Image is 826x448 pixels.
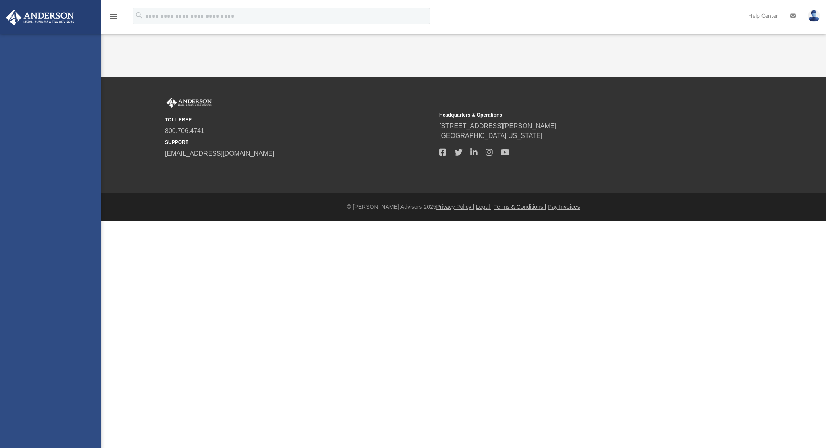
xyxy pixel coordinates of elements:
a: Terms & Conditions | [494,204,546,210]
small: TOLL FREE [165,116,434,123]
img: User Pic [808,10,820,22]
a: [GEOGRAPHIC_DATA][US_STATE] [439,132,542,139]
div: © [PERSON_NAME] Advisors 2025 [101,203,826,211]
a: menu [109,15,119,21]
small: SUPPORT [165,139,434,146]
i: menu [109,11,119,21]
img: Anderson Advisors Platinum Portal [165,98,213,108]
a: [EMAIL_ADDRESS][DOMAIN_NAME] [165,150,274,157]
a: Privacy Policy | [436,204,475,210]
a: Legal | [476,204,493,210]
small: Headquarters & Operations [439,111,708,119]
img: Anderson Advisors Platinum Portal [4,10,77,25]
i: search [135,11,144,20]
a: 800.706.4741 [165,127,204,134]
a: Pay Invoices [548,204,580,210]
a: [STREET_ADDRESS][PERSON_NAME] [439,123,556,129]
